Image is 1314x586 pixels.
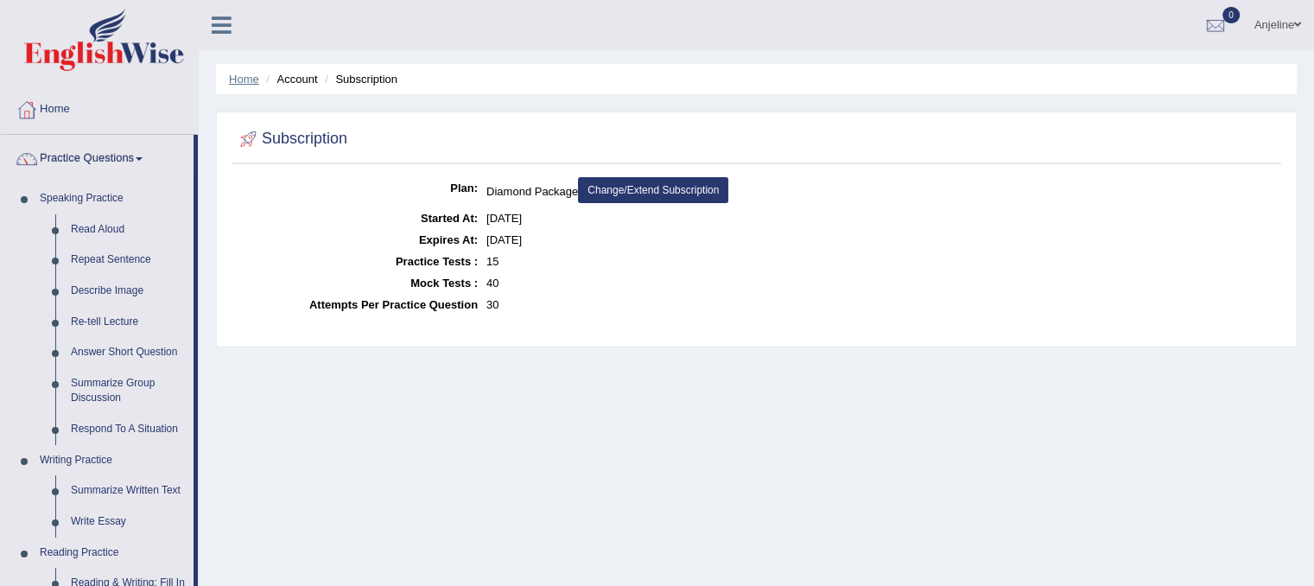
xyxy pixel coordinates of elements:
[32,538,194,569] a: Reading Practice
[63,307,194,338] a: Re-tell Lecture
[236,272,478,294] dt: Mock Tests :
[486,207,1277,229] dd: [DATE]
[63,368,194,414] a: Summarize Group Discussion
[63,414,194,445] a: Respond To A Situation
[32,445,194,476] a: Writing Practice
[236,251,478,272] dt: Practice Tests :
[236,229,478,251] dt: Expires At:
[486,251,1277,272] dd: 15
[63,337,194,368] a: Answer Short Question
[63,214,194,245] a: Read Aloud
[63,276,194,307] a: Describe Image
[486,272,1277,294] dd: 40
[578,177,728,203] a: Change/Extend Subscription
[1222,7,1240,23] span: 0
[63,475,194,506] a: Summarize Written Text
[229,73,259,86] a: Home
[486,229,1277,251] dd: [DATE]
[63,245,194,276] a: Repeat Sentence
[236,294,478,315] dt: Attempts Per Practice Question
[32,183,194,214] a: Speaking Practice
[63,506,194,538] a: Write Essay
[262,71,317,87] li: Account
[236,126,347,152] h2: Subscription
[486,294,1277,315] dd: 30
[236,207,478,229] dt: Started At:
[486,177,1277,207] dd: Diamond Package
[1,135,194,178] a: Practice Questions
[321,71,397,87] li: Subscription
[1,86,198,129] a: Home
[236,177,478,199] dt: Plan:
